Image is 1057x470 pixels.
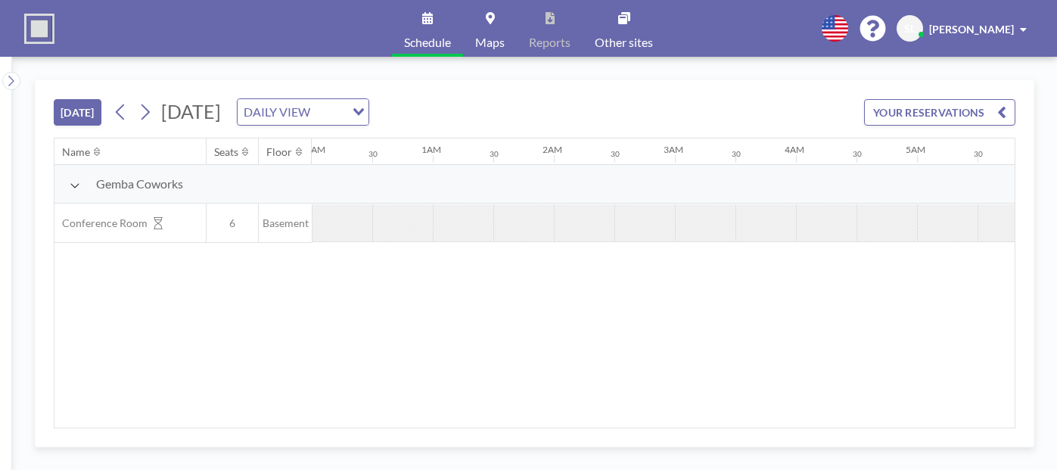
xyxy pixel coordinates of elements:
[241,102,313,122] span: DAILY VIEW
[368,149,378,159] div: 30
[664,144,683,155] div: 3AM
[904,22,916,36] span: SL
[24,14,54,44] img: organization-logo
[207,216,258,230] span: 6
[732,149,741,159] div: 30
[595,36,653,48] span: Other sites
[259,216,312,230] span: Basement
[529,36,570,48] span: Reports
[611,149,620,159] div: 30
[906,144,925,155] div: 5AM
[542,144,562,155] div: 2AM
[929,23,1014,36] span: [PERSON_NAME]
[785,144,804,155] div: 4AM
[214,145,238,159] div: Seats
[54,216,148,230] span: Conference Room
[974,149,983,159] div: 30
[96,176,183,191] span: Gemba Coworks
[266,145,292,159] div: Floor
[161,100,221,123] span: [DATE]
[475,36,505,48] span: Maps
[62,145,90,159] div: Name
[54,99,101,126] button: [DATE]
[238,99,368,125] div: Search for option
[853,149,862,159] div: 30
[490,149,499,159] div: 30
[864,99,1015,126] button: YOUR RESERVATIONS
[404,36,451,48] span: Schedule
[315,102,344,122] input: Search for option
[300,144,325,155] div: 12AM
[421,144,441,155] div: 1AM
